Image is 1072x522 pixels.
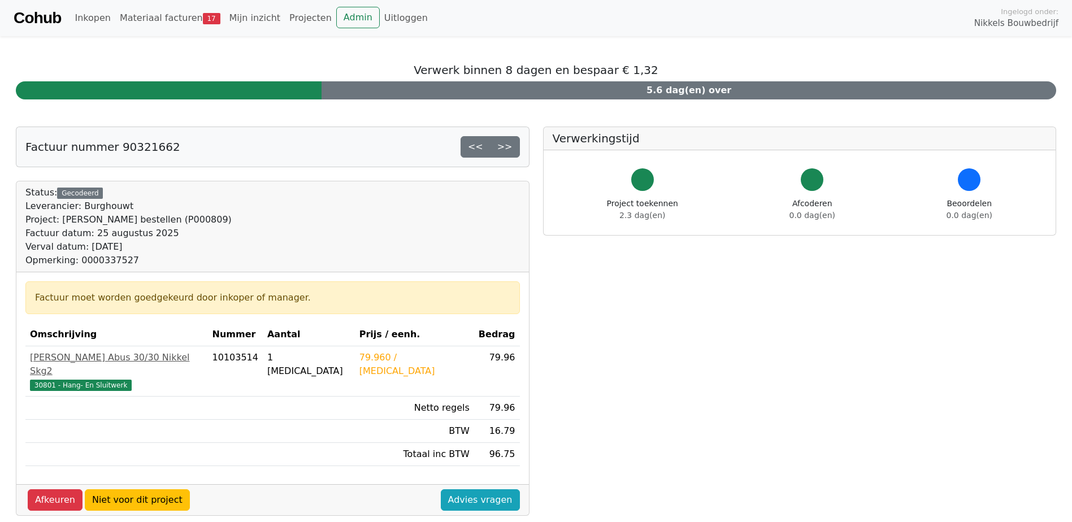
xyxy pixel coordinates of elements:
[974,17,1058,30] span: Nikkels Bouwbedrijf
[336,7,380,28] a: Admin
[322,81,1056,99] div: 5.6 dag(en) over
[474,323,520,346] th: Bedrag
[263,323,355,346] th: Aantal
[553,132,1047,145] h5: Verwerkingstijd
[16,63,1056,77] h5: Verwerk binnen 8 dagen en bespaar € 1,32
[30,380,132,391] span: 30801 - Hang- En Sluitwerk
[441,489,520,511] a: Advies vragen
[1001,6,1058,17] span: Ingelogd onder:
[25,240,232,254] div: Verval datum: [DATE]
[285,7,336,29] a: Projecten
[789,198,835,221] div: Afcoderen
[359,351,470,378] div: 79.960 / [MEDICAL_DATA]
[474,397,520,420] td: 79.96
[30,351,203,378] div: [PERSON_NAME] Abus 30/30 Nikkel Skg2
[355,397,474,420] td: Netto regels
[25,199,232,213] div: Leverancier: Burghouwt
[225,7,285,29] a: Mijn inzicht
[947,211,992,220] span: 0.0 dag(en)
[607,198,678,221] div: Project toekennen
[490,136,520,158] a: >>
[25,254,232,267] div: Opmerking: 0000337527
[115,7,225,29] a: Materiaal facturen17
[203,13,220,24] span: 17
[28,489,83,511] a: Afkeuren
[947,198,992,221] div: Beoordelen
[355,420,474,443] td: BTW
[25,227,232,240] div: Factuur datum: 25 augustus 2025
[208,323,263,346] th: Nummer
[25,140,180,154] h5: Factuur nummer 90321662
[57,188,103,199] div: Gecodeerd
[25,323,208,346] th: Omschrijving
[474,420,520,443] td: 16.79
[474,443,520,466] td: 96.75
[380,7,432,29] a: Uitloggen
[35,291,510,304] div: Factuur moet worden goedgekeurd door inkoper of manager.
[70,7,115,29] a: Inkopen
[474,346,520,397] td: 79.96
[25,186,232,267] div: Status:
[14,5,61,32] a: Cohub
[355,443,474,466] td: Totaal inc BTW
[789,211,835,220] span: 0.0 dag(en)
[25,213,232,227] div: Project: [PERSON_NAME] bestellen (P000809)
[30,351,203,391] a: [PERSON_NAME] Abus 30/30 Nikkel Skg230801 - Hang- En Sluitwerk
[208,346,263,397] td: 10103514
[267,351,350,378] div: 1 [MEDICAL_DATA]
[461,136,491,158] a: <<
[619,211,665,220] span: 2.3 dag(en)
[85,489,190,511] a: Niet voor dit project
[355,323,474,346] th: Prijs / eenh.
